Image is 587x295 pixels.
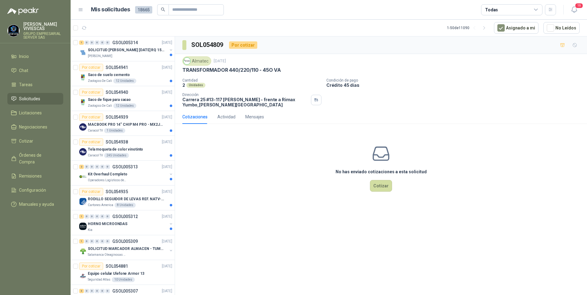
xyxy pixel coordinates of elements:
[162,189,172,195] p: [DATE]
[485,6,498,13] div: Todas
[19,187,46,193] span: Configuración
[79,138,103,146] div: Por cotizar
[88,228,92,232] p: Kia
[19,95,40,102] span: Solicitudes
[182,56,211,66] div: Almatec
[71,86,175,111] a: Por cotizarSOL054940[DATE] Company LogoSaco de fique para cacaoZoologico De Cali12 Unidades
[7,149,63,168] a: Órdenes de Compra
[7,79,63,90] a: Tareas
[7,170,63,182] a: Remisiones
[88,178,126,183] p: Operadores Logísticos del Caribe
[79,213,173,232] a: 1 0 0 0 0 0 GSOL005312[DATE] Company LogoHORNO MICROONDASKia
[105,40,110,45] div: 0
[100,40,105,45] div: 0
[494,22,538,34] button: Asignado a mi
[79,113,103,121] div: Por cotizar
[79,173,87,180] img: Company Logo
[79,123,87,131] img: Company Logo
[182,113,208,120] div: Cotizaciones
[105,289,110,293] div: 0
[214,58,226,64] p: [DATE]
[79,64,103,71] div: Por cotizar
[7,51,63,62] a: Inicio
[245,113,264,120] div: Mensajes
[162,65,172,71] p: [DATE]
[91,5,130,14] h1: Mis solicitudes
[100,165,105,169] div: 0
[105,214,110,219] div: 0
[100,289,105,293] div: 0
[79,49,87,56] img: Company Logo
[19,173,42,179] span: Remisiones
[71,260,175,285] a: Por cotizarSOL054881[DATE] Company LogoEquipo celular Ulefone Armor 13Seguridad Atlas10 Unidades
[162,288,172,294] p: [DATE]
[229,41,257,49] div: Por cotizar
[19,109,42,116] span: Licitaciones
[112,214,138,219] p: GSOL005312
[105,239,110,243] div: 0
[182,78,321,82] p: Cantidad
[95,165,99,169] div: 0
[19,138,33,144] span: Cotizar
[88,47,164,53] p: SOLICITUD [PERSON_NAME] [DATE] RQ 15250
[115,203,136,208] div: 8 Unidades
[84,165,89,169] div: 0
[71,186,175,210] a: Por cotizarSOL054935[DATE] Company LogoRODILLO SEGUIDOR DE LEVAS REF. NATV-17-PPA [PERSON_NAME]Ca...
[79,239,84,243] div: 1
[19,124,47,130] span: Negociaciones
[7,107,63,119] a: Licitaciones
[162,40,172,46] p: [DATE]
[90,289,94,293] div: 0
[7,7,39,15] img: Logo peakr
[569,4,580,15] button: 19
[112,277,135,282] div: 10 Unidades
[79,272,87,280] img: Company Logo
[79,39,173,59] a: 1 0 0 0 0 0 GSOL005314[DATE] Company LogoSOLICITUD [PERSON_NAME] [DATE] RQ 15250[PERSON_NAME]
[19,152,57,165] span: Órdenes de Compra
[182,82,185,88] p: 2
[19,81,33,88] span: Tareas
[19,201,54,208] span: Manuales y ayuda
[90,214,94,219] div: 0
[79,262,103,270] div: Por cotizar
[326,82,585,88] p: Crédito 45 días
[88,103,112,108] p: Zoologico De Cali
[184,58,190,64] img: Company Logo
[79,74,87,81] img: Company Logo
[7,184,63,196] a: Configuración
[113,103,136,108] div: 12 Unidades
[162,263,172,269] p: [DATE]
[106,140,128,144] p: SOL054938
[112,239,138,243] p: GSOL005309
[217,113,235,120] div: Actividad
[88,203,113,208] p: Cartones America
[88,252,126,257] p: Salamanca Oleaginosas SAS
[79,247,87,255] img: Company Logo
[162,90,172,95] p: [DATE]
[90,239,94,243] div: 0
[79,165,84,169] div: 2
[182,67,281,73] p: TRANSFORMADOR 440/220/110 - 45O VA
[88,246,164,252] p: SOLICITUD MARCADOR ALMACEN - TUMACO
[88,196,164,202] p: RODILLO SEGUIDOR DE LEVAS REF. NATV-17-PPA [PERSON_NAME]
[106,65,128,70] p: SOL054941
[95,289,99,293] div: 0
[84,239,89,243] div: 0
[95,214,99,219] div: 0
[23,22,63,31] p: [PERSON_NAME] VIVIESCAS
[7,135,63,147] a: Cotizar
[106,90,128,94] p: SOL054940
[112,165,138,169] p: GSOL005313
[19,67,28,74] span: Chat
[100,239,105,243] div: 0
[104,153,129,158] div: 245 Unidades
[71,111,175,136] a: Por cotizarSOL054939[DATE] Company LogoMACBOOK PRO 14" CHIP M4 PRO - MX2J3E/ACaracol TV1 Unidades
[182,97,309,107] p: Carrera 25 #13-117 [PERSON_NAME] - frente a Rimax Yumbo , [PERSON_NAME][GEOGRAPHIC_DATA]
[88,122,164,128] p: MACBOOK PRO 14" CHIP M4 PRO - MX2J3E/A
[88,271,144,277] p: Equipo celular Ulefone Armor 13
[106,190,128,194] p: SOL054935
[84,289,89,293] div: 0
[84,40,89,45] div: 0
[105,165,110,169] div: 0
[79,98,87,106] img: Company Logo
